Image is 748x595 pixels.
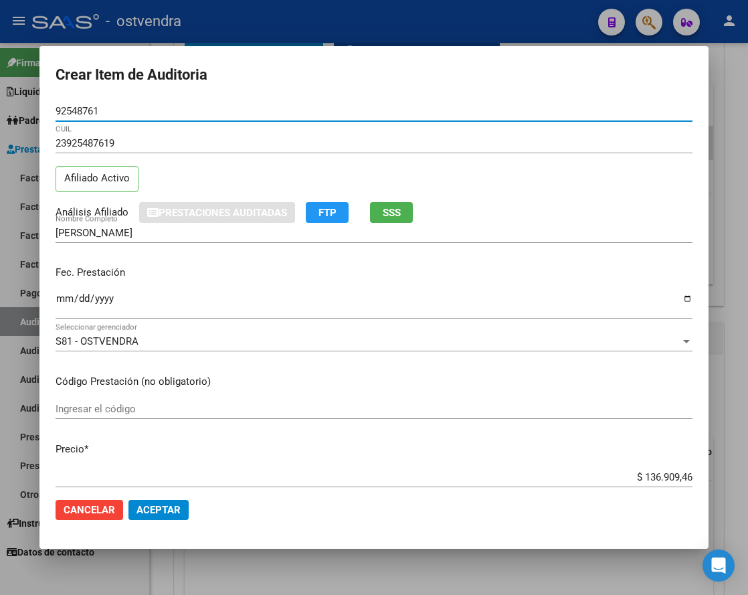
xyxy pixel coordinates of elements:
[56,166,138,192] p: Afiliado Activo
[56,265,692,280] p: Fec. Prestación
[306,202,349,223] button: FTP
[56,62,692,88] h2: Crear Item de Auditoria
[383,207,401,219] span: SSS
[703,549,735,582] div: Open Intercom Messenger
[56,500,123,520] button: Cancelar
[318,207,337,219] span: FTP
[136,504,181,516] span: Aceptar
[159,207,287,219] span: Prestaciones Auditadas
[56,374,692,390] p: Código Prestación (no obligatorio)
[56,205,128,220] div: Análisis Afiliado
[64,504,115,516] span: Cancelar
[128,500,189,520] button: Aceptar
[56,335,138,347] span: S81 - OSTVENDRA
[56,442,692,457] p: Precio
[370,202,413,223] button: SSS
[139,202,295,223] button: Prestaciones Auditadas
